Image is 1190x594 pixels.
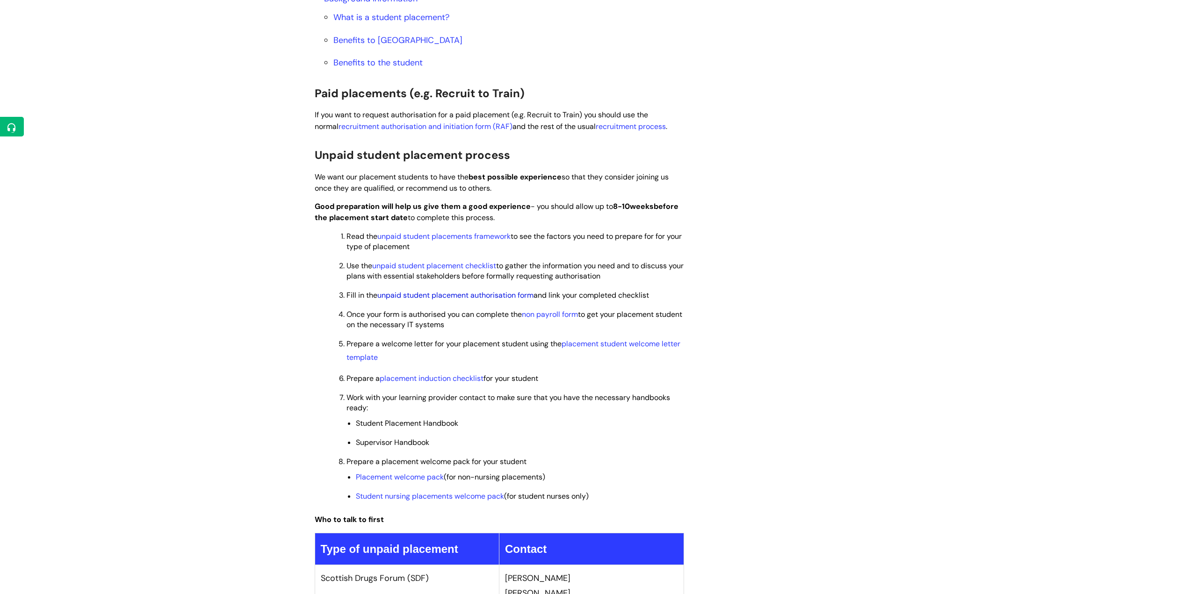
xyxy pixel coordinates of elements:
[596,122,666,131] a: recruitment process
[315,110,667,131] span: If you want to request authorisation for a paid placement (e.g. Recruit to Train) you should use ...
[377,290,649,300] span: and link your completed checklist
[346,339,680,362] span: Prepare a welcome letter for your placement student using the
[380,373,483,383] a: placement induction checklist
[356,437,429,447] span: Supervisor Handbook
[630,201,654,211] strong: weeks
[333,35,462,46] a: Benefits to [GEOGRAPHIC_DATA]
[333,12,449,23] a: What is a student placement?
[339,122,512,131] a: recruitment authorisation and initiation form (RAF)
[613,201,630,211] strong: 8-10
[333,57,423,68] a: Benefits to the student
[346,309,682,329] span: Once your form is authorised you can complete the to get your placement student on the necessary ...
[346,290,649,300] span: Fill in the
[346,261,684,281] span: Use the to gather the information you need and to discuss your plans with essential stakeholders ...
[356,491,504,501] a: Student nursing placements welcome pack
[356,491,589,501] span: (for student nurses only)
[346,457,526,466] span: Prepare a placement welcome pack for your student
[356,418,458,428] span: Student Placement Handbook
[377,290,534,300] a: unpaid student placement authorisation form
[321,543,458,555] strong: Type of unpaid placement
[377,231,511,241] a: unpaid student placements framework
[346,231,682,251] span: Read the to see the factors you need to prepare for for your type of placement
[522,309,578,319] a: non payroll form
[346,393,670,413] span: Work with your learning provider contact to make sure that you have the necessary handbooks ready:
[346,339,680,362] a: placement student welcome letter template
[315,201,630,211] span: - you should allow up to
[315,515,384,524] span: Who to talk to first
[315,148,510,162] span: Unpaid student placement process
[356,472,545,482] span: (for non-nursing placements)
[346,373,538,383] span: Prepare a for your student
[315,201,531,211] strong: Good preparation will help us give them a good experience
[315,86,525,100] span: Paid placements (e.g. Recruit to Train)
[505,543,547,555] strong: Contact
[315,172,669,193] span: We want our placement students to have the so that they consider joining us once they are qualifi...
[469,172,562,182] strong: best possible experience
[356,472,444,482] a: Placement welcome pack
[372,261,496,271] a: unpaid student placement checklist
